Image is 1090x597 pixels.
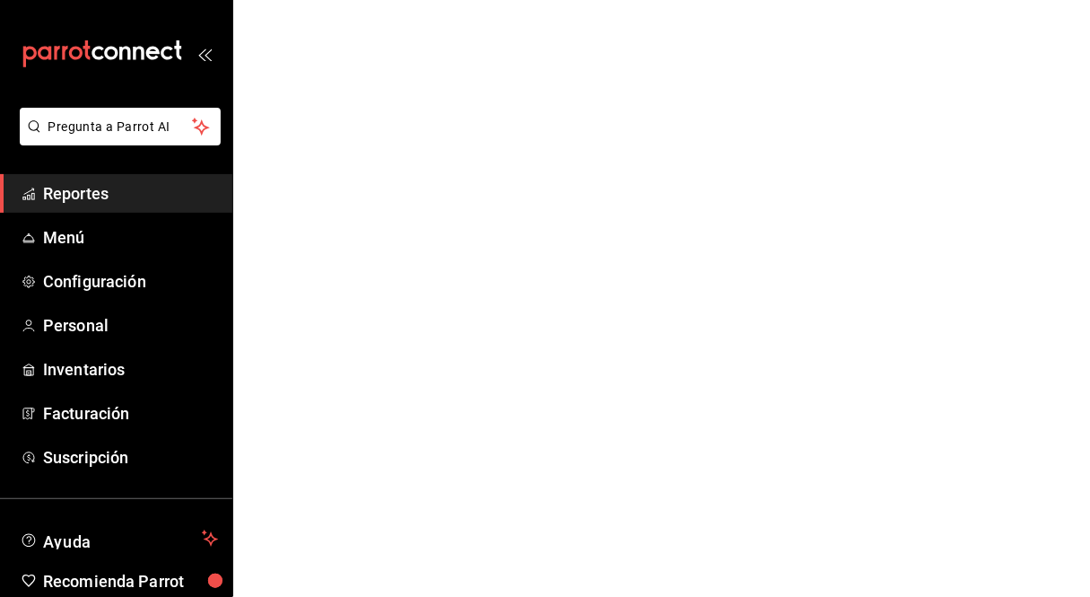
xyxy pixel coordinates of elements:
span: Suscripción [43,445,218,470]
span: Ayuda [43,528,195,549]
span: Reportes [43,181,218,206]
button: Pregunta a Parrot AI [20,108,221,145]
span: Menú [43,225,218,250]
span: Configuración [43,269,218,294]
span: Inventarios [43,357,218,382]
a: Pregunta a Parrot AI [13,130,221,149]
span: Personal [43,313,218,338]
span: Recomienda Parrot [43,569,218,593]
span: Pregunta a Parrot AI [48,118,193,136]
button: open_drawer_menu [197,47,212,61]
span: Facturación [43,401,218,426]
